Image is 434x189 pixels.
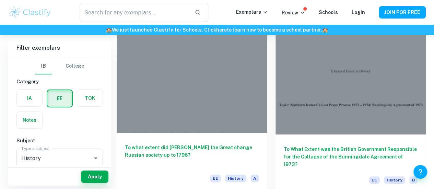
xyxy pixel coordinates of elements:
[282,9,305,16] p: Review
[8,5,52,19] img: Clastify logo
[322,27,328,33] span: 🏫
[35,58,84,74] div: Filter type choice
[216,27,227,33] a: here
[413,165,427,179] button: Help and Feedback
[21,145,50,151] label: Type a subject
[66,58,84,74] button: College
[210,175,221,182] span: EE
[1,26,433,34] h6: We just launched Clastify for Schools. Click to learn how to become a school partner.
[319,10,338,15] a: Schools
[35,58,52,74] button: IB
[81,170,108,183] button: Apply
[384,176,405,184] span: History
[17,112,42,128] button: Notes
[106,27,112,33] span: 🏫
[16,78,103,85] h6: Category
[91,153,101,163] button: Open
[8,38,111,58] h6: Filter exemplars
[379,6,426,19] button: JOIN FOR FREE
[47,90,72,107] button: EE
[284,145,418,168] h6: To What Extent was the British Government Responsible for the Collapse of the Sunningdale Agreeme...
[236,8,268,16] p: Exemplars
[409,176,418,184] span: B
[125,144,259,166] h6: To what extent did [PERSON_NAME] the Great change Russian society up to 1796?
[16,137,103,144] h6: Subject
[225,175,246,182] span: History
[77,90,103,106] button: TOK
[352,10,365,15] a: Login
[80,3,189,22] input: Search for any exemplars...
[17,90,42,106] button: IA
[250,175,259,182] span: A
[369,176,380,184] span: EE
